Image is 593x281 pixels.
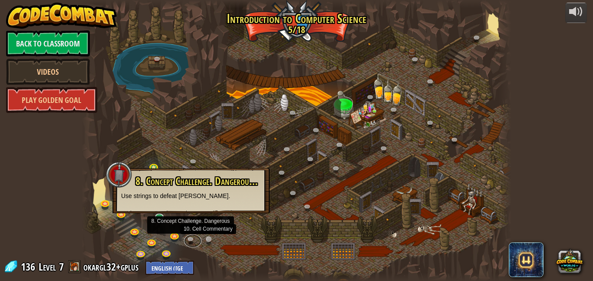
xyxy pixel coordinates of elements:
span: 7 [59,260,64,274]
a: Videos [6,59,90,85]
span: 8. Concept Challenge. Dangerous Steps (Locked By Teacher) [135,174,345,188]
button: Adjust volume [565,3,587,23]
a: Back to Classroom [6,30,90,56]
span: Level [39,260,56,274]
span: 136 [21,260,38,274]
a: Play Golden Goal [6,87,97,113]
img: CodeCombat - Learn how to code by playing a game [6,3,117,29]
p: Use strings to defeat [PERSON_NAME]. [121,192,261,200]
a: okargl32+gplus [83,260,141,274]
